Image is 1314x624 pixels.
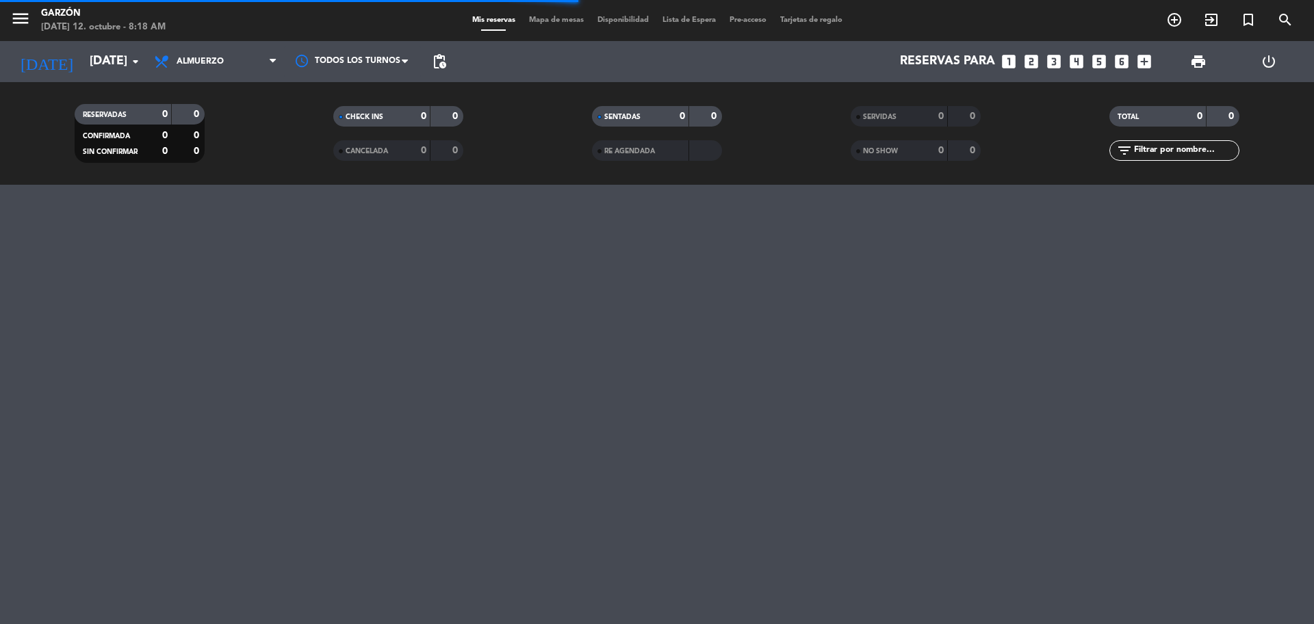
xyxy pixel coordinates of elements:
[194,109,202,119] strong: 0
[1233,41,1304,82] div: LOG OUT
[1261,53,1277,70] i: power_settings_new
[863,148,898,155] span: NO SHOW
[1118,114,1139,120] span: TOTAL
[1166,12,1183,28] i: add_circle_outline
[465,16,522,24] span: Mis reservas
[1113,53,1131,70] i: looks_6
[162,131,168,140] strong: 0
[1068,53,1085,70] i: looks_4
[346,114,383,120] span: CHECK INS
[1203,12,1220,28] i: exit_to_app
[421,146,426,155] strong: 0
[970,112,978,121] strong: 0
[711,112,719,121] strong: 0
[10,47,83,77] i: [DATE]
[41,21,166,34] div: [DATE] 12. octubre - 8:18 AM
[83,133,130,140] span: CONFIRMADA
[452,146,461,155] strong: 0
[1228,112,1237,121] strong: 0
[431,53,448,70] span: pending_actions
[1240,12,1257,28] i: turned_in_not
[162,109,168,119] strong: 0
[452,112,461,121] strong: 0
[1045,53,1063,70] i: looks_3
[723,16,773,24] span: Pre-acceso
[1090,53,1108,70] i: looks_5
[10,8,31,34] button: menu
[10,8,31,29] i: menu
[41,7,166,21] div: Garzón
[680,112,685,121] strong: 0
[162,146,168,156] strong: 0
[83,112,127,118] span: RESERVADAS
[194,146,202,156] strong: 0
[1135,53,1153,70] i: add_box
[938,146,944,155] strong: 0
[83,148,138,155] span: SIN CONFIRMAR
[1022,53,1040,70] i: looks_two
[604,114,641,120] span: SENTADAS
[1133,143,1239,158] input: Filtrar por nombre...
[938,112,944,121] strong: 0
[604,148,655,155] span: RE AGENDADA
[863,114,897,120] span: SERVIDAS
[1197,112,1202,121] strong: 0
[773,16,849,24] span: Tarjetas de regalo
[656,16,723,24] span: Lista de Espera
[177,57,224,66] span: Almuerzo
[900,55,995,68] span: Reservas para
[591,16,656,24] span: Disponibilidad
[970,146,978,155] strong: 0
[1000,53,1018,70] i: looks_one
[346,148,388,155] span: CANCELADA
[522,16,591,24] span: Mapa de mesas
[1116,142,1133,159] i: filter_list
[1190,53,1207,70] span: print
[1277,12,1293,28] i: search
[127,53,144,70] i: arrow_drop_down
[421,112,426,121] strong: 0
[194,131,202,140] strong: 0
